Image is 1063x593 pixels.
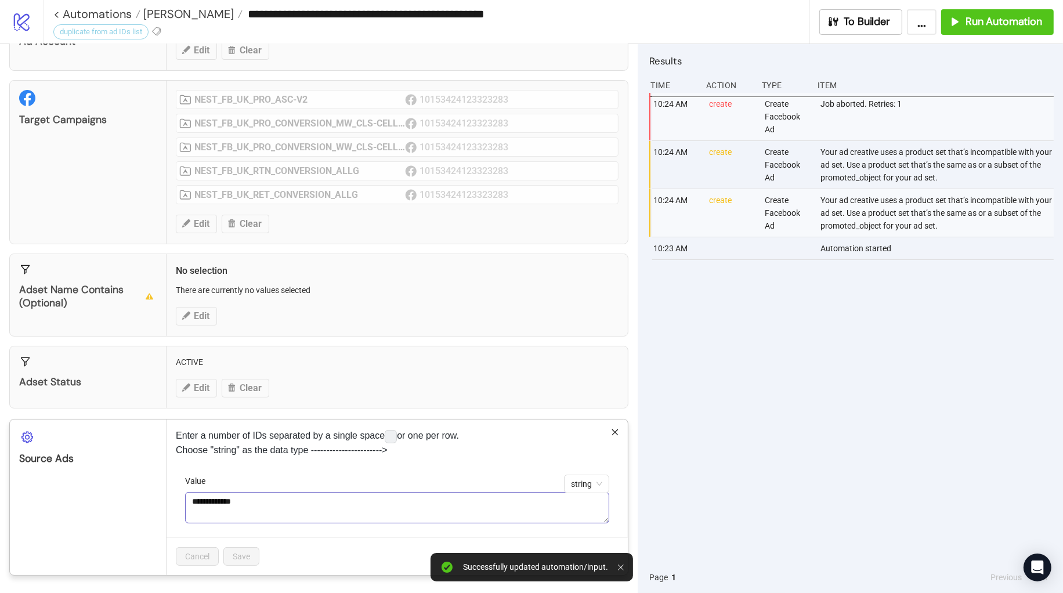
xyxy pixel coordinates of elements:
button: Save [223,547,259,566]
button: ... [907,9,937,35]
div: Job aborted. Retries: 1 [819,93,1057,140]
div: Open Intercom Messenger [1024,554,1051,581]
textarea: Value [185,492,609,523]
button: Cancel [176,547,219,566]
span: Page [649,571,668,584]
h2: Results [649,53,1054,68]
div: 10:23 AM [652,237,700,259]
span: string [571,475,602,493]
p: Enter a number of IDs separated by a single space or one per row. Choose "string" as the data typ... [176,429,619,457]
div: 10:24 AM [652,141,700,189]
button: Run Automation [941,9,1054,35]
div: Successfully updated automation/input. [464,562,609,572]
button: Previous [987,571,1025,584]
div: Item [816,74,1054,96]
div: Time [649,74,697,96]
a: < Automations [53,8,140,20]
div: create [708,189,755,237]
div: create [708,141,755,189]
div: Action [705,74,753,96]
div: create [708,93,755,140]
button: To Builder [819,9,903,35]
span: close [611,428,619,436]
button: 1 [668,571,679,584]
span: [PERSON_NAME] [140,6,234,21]
div: Create Facebook Ad [764,93,811,140]
label: Value [185,475,213,487]
div: 10:24 AM [652,93,700,140]
a: [PERSON_NAME] [140,8,243,20]
div: Your ad creative uses a product set that’s incompatible with your ad set. Use a product set that’... [819,141,1057,189]
div: Create Facebook Ad [764,141,811,189]
div: Type [761,74,808,96]
div: Create Facebook Ad [764,189,811,237]
div: 10:24 AM [652,189,700,237]
div: Your ad creative uses a product set that’s incompatible with your ad set. Use a product set that’... [819,189,1057,237]
div: duplicate from ad IDs list [53,24,149,39]
div: Automation started [819,237,1057,259]
span: Run Automation [966,15,1042,28]
div: Source Ads [19,452,157,465]
span: To Builder [844,15,891,28]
